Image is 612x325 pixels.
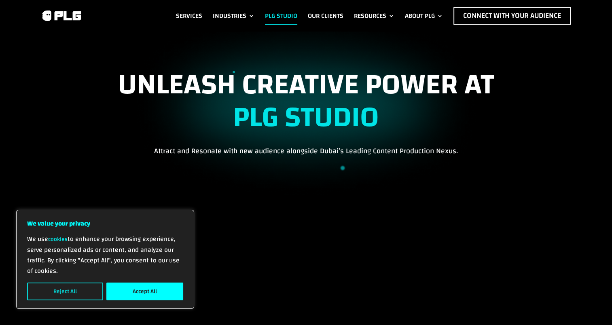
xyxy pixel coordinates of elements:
[308,7,343,25] a: Our Clients
[176,7,202,25] a: Services
[27,283,103,300] button: Reject All
[233,91,379,144] strong: PLG STUDIO
[48,234,68,245] a: cookies
[16,210,194,309] div: We value your privacy
[27,218,183,229] p: We value your privacy
[41,68,572,146] h1: UNLEASH CREATIVE POWER AT
[27,234,183,276] p: We use to enhance your browsing experience, serve personalized ads or content, and analyze our tr...
[41,145,572,157] p: Attract and Resonate with new audience alongside Dubai’s Leading Content Production Nexus.
[213,7,254,25] a: Industries
[106,283,183,300] button: Accept All
[405,7,443,25] a: About PLG
[572,286,612,325] iframe: Chat Widget
[453,7,571,25] a: Connect with Your Audience
[354,7,394,25] a: Resources
[265,7,297,25] a: PLG Studio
